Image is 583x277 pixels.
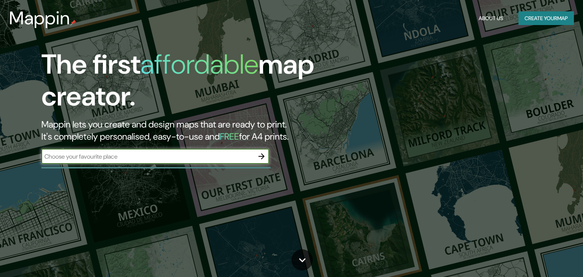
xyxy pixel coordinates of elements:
[9,8,70,29] h3: Mappin
[140,47,258,82] h1: affordable
[41,118,333,143] h2: Mappin lets you create and design maps that are ready to print. It's completely personalised, eas...
[41,152,254,161] input: Choose your favourite place
[220,131,239,142] h5: FREE
[41,49,333,118] h1: The first map creator.
[476,11,506,25] button: About Us
[518,11,574,25] button: Create yourmap
[70,20,76,26] img: mappin-pin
